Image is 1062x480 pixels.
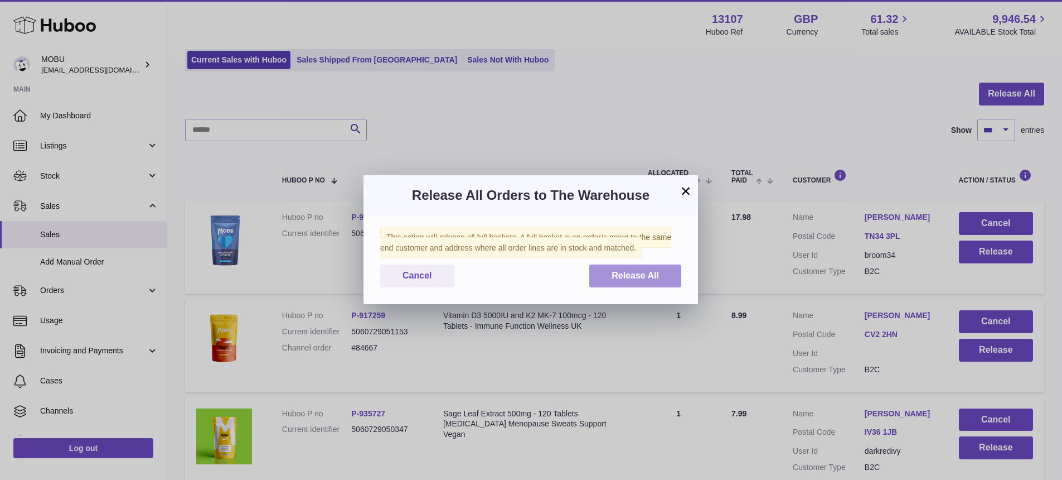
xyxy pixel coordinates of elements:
[380,227,671,258] span: This action will release all full baskets. A full basket is an order/s going to the same end cust...
[403,271,431,280] span: Cancel
[679,184,692,198] button: ×
[380,186,681,204] h3: Release All Orders to The Warehouse
[612,271,659,280] span: Release All
[380,265,454,287] button: Cancel
[589,265,681,287] button: Release All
